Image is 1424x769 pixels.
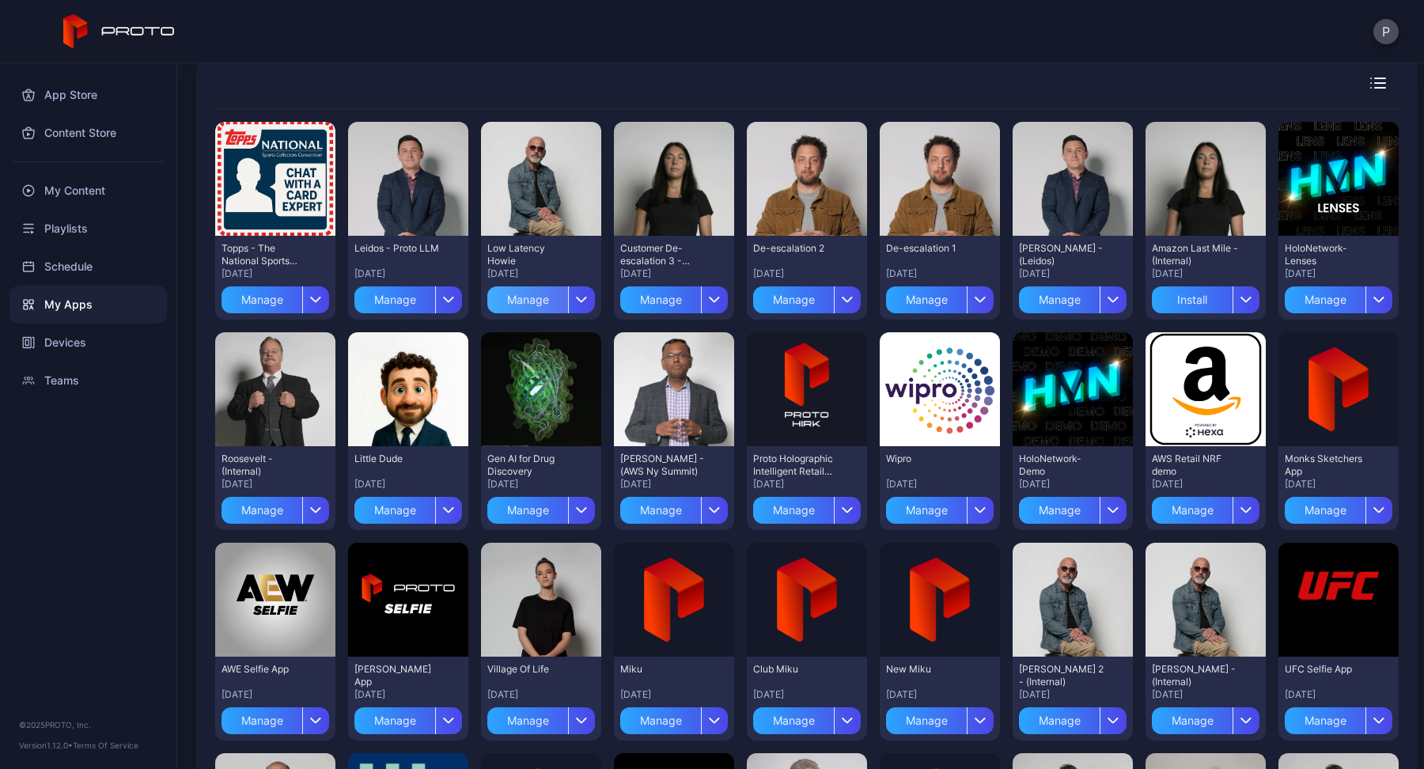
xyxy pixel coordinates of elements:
button: Manage [1152,701,1259,734]
button: Manage [1285,701,1392,734]
button: Manage [886,280,994,313]
div: [DATE] [1019,688,1127,701]
div: Manage [354,286,435,313]
button: Manage [1285,280,1392,313]
button: Manage [487,491,595,524]
div: [DATE] [354,267,462,280]
span: Version 1.12.0 • [19,741,73,750]
button: Manage [354,701,462,734]
div: Monks Sketchers App [1285,453,1372,478]
button: Manage [1019,491,1127,524]
div: [DATE] [753,267,861,280]
div: Customer De-escalation 3 - (Amazon Last Mile) [620,242,707,267]
div: Manage [1019,286,1100,313]
div: Manage [487,497,568,524]
a: My Content [9,172,167,210]
div: Leidos - Proto LLM [354,242,441,255]
div: [DATE] [487,267,595,280]
button: Manage [222,701,329,734]
button: Manage [222,491,329,524]
div: AWS Retail NRF demo [1152,453,1239,478]
button: Manage [886,701,994,734]
div: [DATE] [753,478,861,491]
button: Manage [1019,280,1127,313]
button: Manage [753,701,861,734]
div: Manage [1019,707,1100,734]
div: Swami - (AWS Ny Summit) [620,453,707,478]
a: Playlists [9,210,167,248]
div: © 2025 PROTO, Inc. [19,718,157,731]
div: [DATE] [1152,267,1259,280]
div: App Store [9,76,167,114]
div: Miku [620,663,707,676]
div: Manage [753,707,834,734]
div: [DATE] [222,267,329,280]
div: [DATE] [1152,688,1259,701]
div: Manage [620,707,701,734]
div: [DATE] [222,688,329,701]
button: P [1373,19,1399,44]
div: De-escalation 2 [753,242,840,255]
div: [DATE] [354,688,462,701]
div: Manage [1152,497,1233,524]
a: My Apps [9,286,167,324]
div: Roosevelt - (Internal) [222,453,309,478]
div: [DATE] [1285,267,1392,280]
div: [DATE] [753,688,861,701]
div: [DATE] [620,688,728,701]
div: [DATE] [886,688,994,701]
div: Manage [487,286,568,313]
div: Manage [1285,497,1365,524]
div: Manage [1285,707,1365,734]
div: Manage [222,497,302,524]
div: Gen AI for Drug Discovery [487,453,574,478]
div: Manage [222,707,302,734]
div: [DATE] [354,478,462,491]
div: Manage [487,707,568,734]
button: Manage [222,280,329,313]
div: [DATE] [620,478,728,491]
div: Manage [354,707,435,734]
div: [DATE] [222,478,329,491]
div: HoloNetwork-Lenses [1285,242,1372,267]
div: Schedule [9,248,167,286]
button: Manage [1152,491,1259,524]
div: Manage [222,286,302,313]
div: Manage [1152,707,1233,734]
div: Club Miku [753,663,840,676]
div: [DATE] [487,688,595,701]
div: [DATE] [1285,478,1392,491]
button: Manage [487,701,595,734]
div: Manage [753,286,834,313]
div: [DATE] [886,267,994,280]
button: Install [1152,280,1259,313]
a: Devices [9,324,167,362]
div: Manage [1285,286,1365,313]
div: Manage [620,497,701,524]
button: Manage [753,280,861,313]
div: [DATE] [620,267,728,280]
button: Manage [620,280,728,313]
div: [DATE] [1285,688,1392,701]
div: Low Latency Howie [487,242,574,267]
button: Manage [753,491,861,524]
div: UFC Selfie App [1285,663,1372,676]
div: [DATE] [1019,478,1127,491]
div: Amazon Last Mile - (Internal) [1152,242,1239,267]
div: Manage [886,497,967,524]
div: Wipro [886,453,973,465]
div: Proto Holographic Intelligent Retail Kiosk (HIRK) [753,453,840,478]
div: Howie Mandel - (Internal) [1152,663,1239,688]
button: Manage [620,701,728,734]
div: [DATE] [1152,478,1259,491]
div: Eric M - (Leidos) [1019,242,1106,267]
a: Content Store [9,114,167,152]
div: Manage [886,707,967,734]
button: Manage [886,491,994,524]
div: HoloNetwork-Demo [1019,453,1106,478]
div: David Selfie App [354,663,441,688]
